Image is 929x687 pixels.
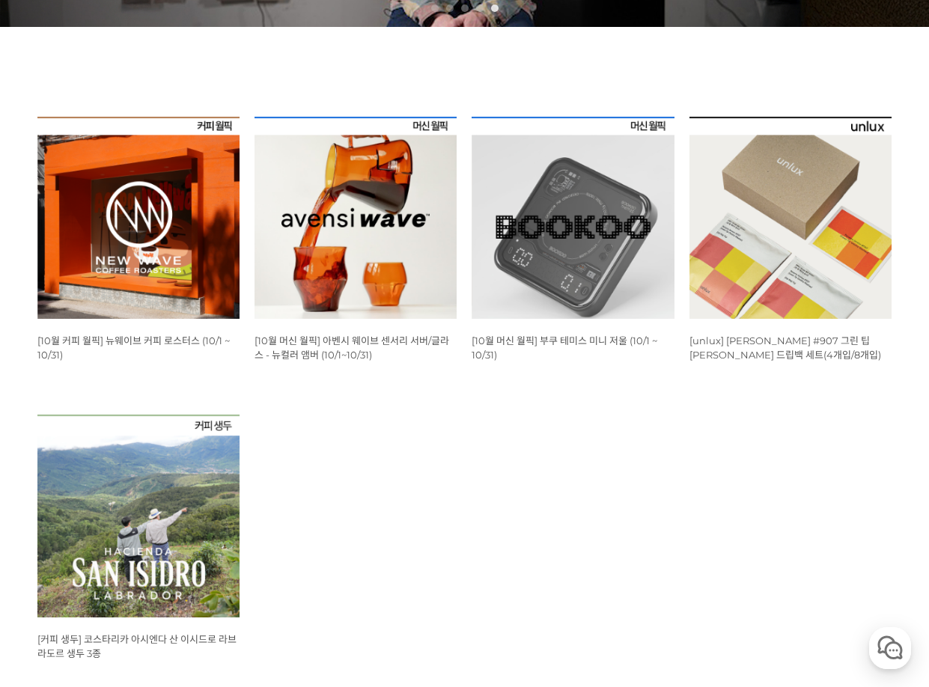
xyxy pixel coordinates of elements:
a: [커피 생두] 코스타리카 아시엔다 산 이시드로 라브라도르 생두 3종 [37,633,237,659]
a: [10월 머신 월픽] 부쿠 테미스 미니 저울 (10/1 ~ 10/31) [472,335,657,361]
img: [unlux] 파나마 잰슨 #907 그린 팁 게이샤 워시드 드립백 세트(4개입/8개입) [689,117,892,319]
a: 1 [431,4,439,12]
a: 5 [491,4,499,12]
span: 홈 [47,497,56,509]
a: 2 [446,4,454,12]
a: 설정 [193,474,287,512]
a: [10월 머신 월픽] 아벤시 웨이브 센서리 서버/글라스 - 뉴컬러 앰버 (10/1~10/31) [255,335,449,361]
img: 코스타리카 아시엔다 산 이시드로 라브라도르 [37,415,240,617]
a: 3 [461,4,469,12]
img: [10월 커피 월픽] 뉴웨이브 커피 로스터스 (10/1 ~ 10/31) [37,117,240,319]
img: [10월 머신 월픽] 아벤시 웨이브 센서리 서버/글라스 - 뉴컬러 앰버 (10/1~10/31) [255,117,457,319]
a: 대화 [99,474,193,512]
span: 대화 [137,498,155,510]
a: 4 [476,4,484,12]
img: [10월 머신 월픽] 부쿠 테미스 미니 저울 (10/1 ~ 10/31) [472,117,674,319]
a: [10월 커피 월픽] 뉴웨이브 커피 로스터스 (10/1 ~ 10/31) [37,335,230,361]
a: 홈 [4,474,99,512]
span: 설정 [231,497,249,509]
a: [unlux] [PERSON_NAME] #907 그린 팁 [PERSON_NAME] 드립백 세트(4개입/8개입) [689,335,881,361]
